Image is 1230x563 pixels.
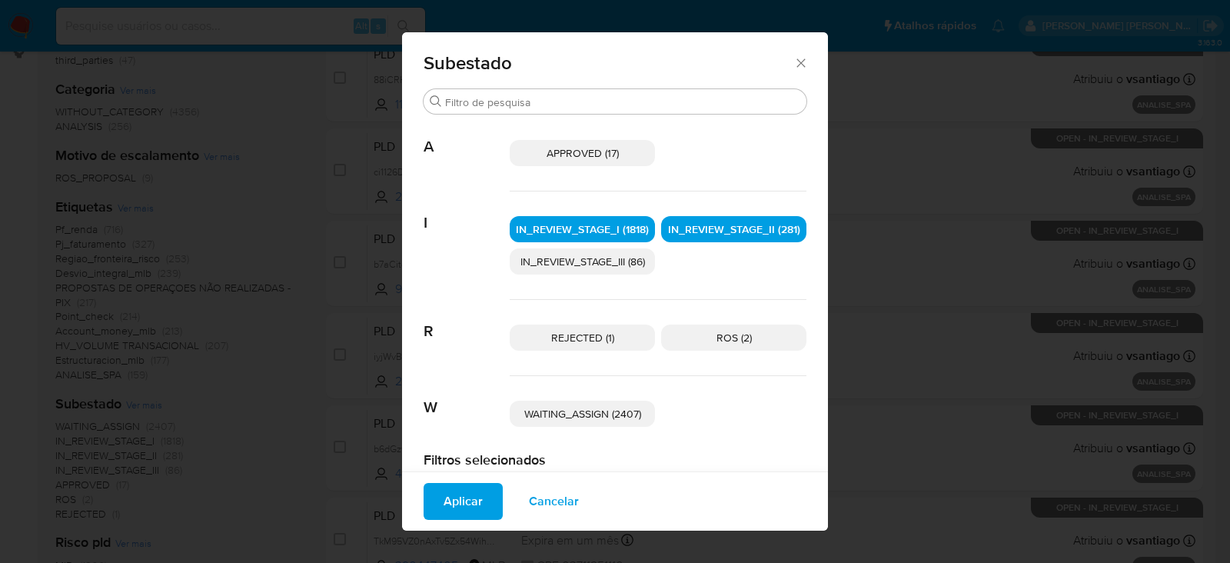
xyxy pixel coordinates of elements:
[510,401,655,427] div: WAITING_ASSIGN (2407)
[661,325,806,351] div: ROS (2)
[444,485,483,518] span: Aplicar
[431,470,504,485] span: Remover seleção
[430,95,442,108] button: Buscar
[524,406,641,421] span: WAITING_ASSIGN (2407)
[510,216,655,242] div: IN_REVIEW_STAGE_I (1818)
[520,254,645,269] span: IN_REVIEW_STAGE_III (86)
[424,115,510,157] span: A
[510,248,655,275] div: IN_REVIEW_STAGE_III (86)
[424,468,511,487] button: Remover seleção
[551,330,614,345] span: REJECTED (1)
[547,145,619,161] span: APPROVED (17)
[668,222,800,237] span: IN_REVIEW_STAGE_II (281)
[424,483,503,520] button: Aplicar
[424,300,510,341] span: R
[424,376,510,418] span: W
[510,325,655,351] div: REJECTED (1)
[445,95,800,109] input: Filtro de pesquisa
[529,485,579,518] span: Cancelar
[793,55,807,69] button: Fechar
[516,222,649,237] span: IN_REVIEW_STAGE_I (1818)
[509,483,599,520] button: Cancelar
[716,330,752,345] span: ROS (2)
[510,140,655,166] div: APPROVED (17)
[424,192,510,233] span: I
[424,54,793,72] span: Subestado
[424,451,806,468] h2: Filtros selecionados
[661,216,806,242] div: IN_REVIEW_STAGE_II (281)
